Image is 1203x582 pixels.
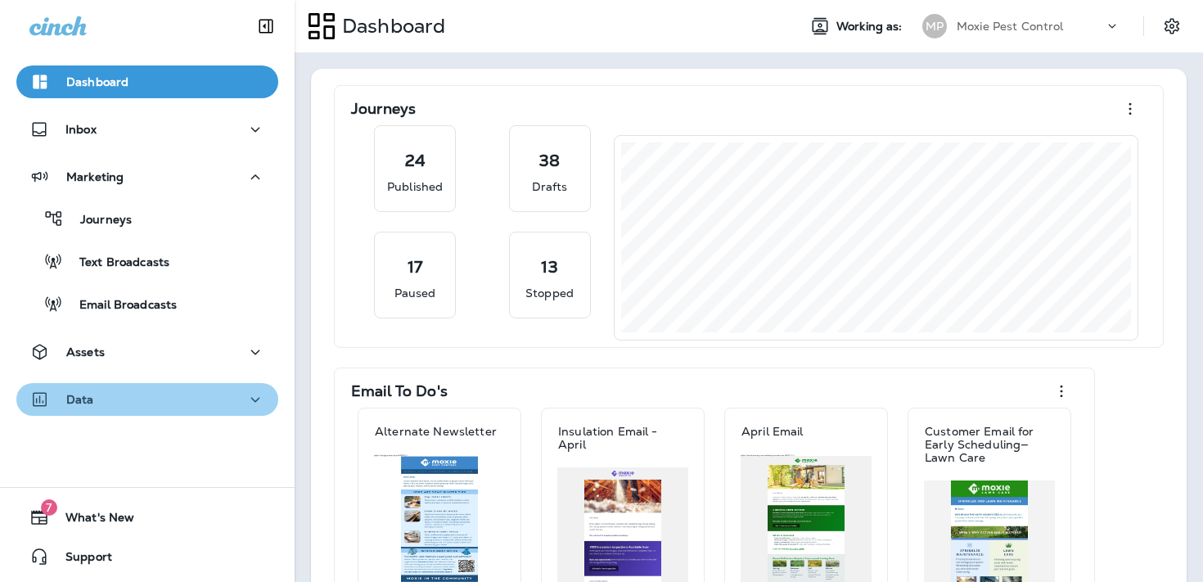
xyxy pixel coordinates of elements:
[63,298,177,314] p: Email Broadcasts
[525,285,574,301] p: Stopped
[16,501,278,534] button: 7What's New
[836,20,906,34] span: Working as:
[65,123,97,136] p: Inbox
[541,259,557,275] p: 13
[375,425,497,438] p: Alternate Newsletter
[66,345,105,359] p: Assets
[351,101,416,117] p: Journeys
[16,160,278,193] button: Marketing
[66,170,124,183] p: Marketing
[405,152,426,169] p: 24
[922,14,947,38] div: MP
[336,14,445,38] p: Dashboard
[16,65,278,98] button: Dashboard
[41,499,57,516] span: 7
[243,10,289,43] button: Collapse Sidebar
[64,213,132,228] p: Journeys
[957,20,1064,33] p: Moxie Pest Control
[16,244,278,278] button: Text Broadcasts
[16,383,278,416] button: Data
[49,511,134,530] span: What's New
[49,550,112,570] span: Support
[394,285,436,301] p: Paused
[16,540,278,573] button: Support
[16,286,278,321] button: Email Broadcasts
[16,113,278,146] button: Inbox
[532,178,568,195] p: Drafts
[387,178,443,195] p: Published
[925,425,1054,464] p: Customer Email for Early Scheduling—Lawn Care
[1157,11,1187,41] button: Settings
[66,393,94,406] p: Data
[16,336,278,368] button: Assets
[558,425,687,451] p: Insulation Email - April
[16,201,278,236] button: Journeys
[66,75,128,88] p: Dashboard
[408,259,422,275] p: 17
[351,383,448,399] p: Email To Do's
[63,255,169,271] p: Text Broadcasts
[539,152,560,169] p: 38
[741,425,804,438] p: April Email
